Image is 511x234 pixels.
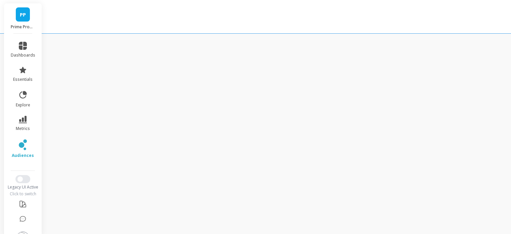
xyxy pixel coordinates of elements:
[11,24,35,30] p: Prime Prometics™
[16,102,30,108] span: explore
[16,126,30,131] span: metrics
[4,191,42,197] div: Click to switch
[4,185,42,190] div: Legacy UI Active
[13,77,33,82] span: essentials
[12,153,34,158] span: audiences
[11,53,35,58] span: dashboards
[20,11,26,19] span: PP
[15,175,30,183] button: Switch to New UI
